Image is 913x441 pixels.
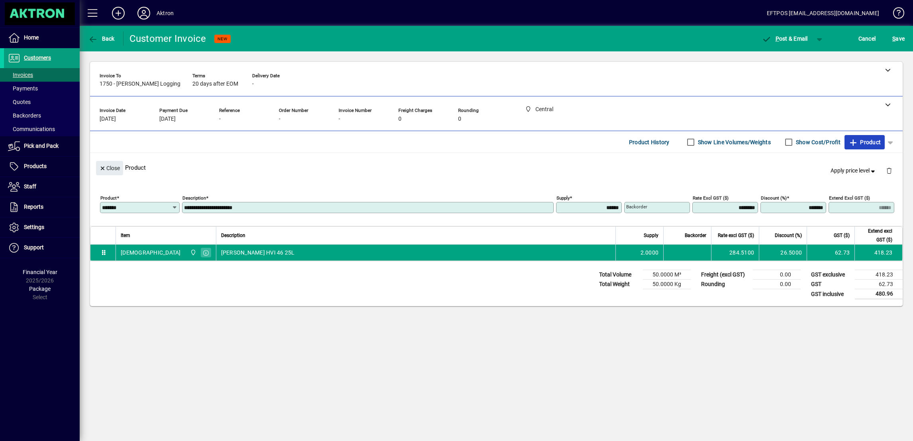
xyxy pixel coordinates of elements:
button: Close [96,161,123,175]
mat-label: Discount (%) [761,195,787,201]
span: Back [88,35,115,42]
div: [DEMOGRAPHIC_DATA] [121,249,181,257]
span: 1750 - [PERSON_NAME] Logging [100,81,180,87]
span: Home [24,34,39,41]
div: Aktron [157,7,174,20]
a: Reports [4,197,80,217]
td: 0.00 [753,270,801,280]
a: Invoices [4,68,80,82]
mat-label: Rate excl GST ($) [693,195,729,201]
div: Customer Invoice [129,32,206,45]
a: Knowledge Base [887,2,903,27]
a: Settings [4,218,80,237]
span: Communications [8,126,55,132]
button: Delete [880,161,899,180]
a: Backorders [4,109,80,122]
div: EFTPOS [EMAIL_ADDRESS][DOMAIN_NAME] [767,7,879,20]
td: 418.23 [855,270,903,280]
td: 50.0000 Kg [643,280,691,289]
span: Rate excl GST ($) [718,231,754,240]
span: - [279,116,280,122]
span: Products [24,163,47,169]
a: Communications [4,122,80,136]
td: Freight (excl GST) [697,270,753,280]
span: - [339,116,340,122]
td: GST [807,280,855,289]
span: 0 [458,116,461,122]
span: Apply price level [831,167,877,175]
button: Cancel [856,31,878,46]
label: Show Line Volumes/Weights [696,138,771,146]
span: - [219,116,221,122]
span: GST ($) [834,231,850,240]
button: Save [890,31,907,46]
a: Pick and Pack [4,136,80,156]
mat-label: Description [182,195,206,201]
span: Central [188,248,197,257]
span: 0 [398,116,402,122]
span: Pick and Pack [24,143,59,149]
span: Backorders [8,112,41,119]
span: Cancel [858,32,876,45]
app-page-header-button: Back [80,31,123,46]
span: 2.0000 [641,249,659,257]
mat-label: Extend excl GST ($) [829,195,870,201]
td: Rounding [697,280,753,289]
span: [DATE] [159,116,176,122]
mat-label: Supply [556,195,570,201]
span: Item [121,231,130,240]
button: Post & Email [758,31,812,46]
span: 20 days after EOM [192,81,238,87]
a: Quotes [4,95,80,109]
span: Extend excl GST ($) [860,227,892,244]
span: Product History [629,136,670,149]
span: P [776,35,779,42]
span: Backorder [685,231,706,240]
div: Product [90,153,903,182]
span: Product [848,136,881,149]
a: Products [4,157,80,176]
span: ost & Email [762,35,808,42]
span: [PERSON_NAME] HVI 46 25L [221,249,295,257]
button: Apply price level [827,164,880,178]
label: Show Cost/Profit [794,138,841,146]
td: Total Volume [595,270,643,280]
app-page-header-button: Close [94,164,125,171]
button: Profile [131,6,157,20]
td: 62.73 [807,245,854,261]
span: Reports [24,204,43,210]
span: Invoices [8,72,33,78]
a: Home [4,28,80,48]
td: 62.73 [855,280,903,289]
span: Customers [24,55,51,61]
td: 418.23 [854,245,902,261]
td: Total Weight [595,280,643,289]
td: 0.00 [753,280,801,289]
a: Staff [4,177,80,197]
span: Support [24,244,44,251]
span: [DATE] [100,116,116,122]
td: 26.5000 [759,245,807,261]
span: S [892,35,895,42]
td: 50.0000 M³ [643,270,691,280]
td: GST inclusive [807,289,855,299]
td: GST exclusive [807,270,855,280]
span: Payments [8,85,38,92]
button: Add [106,6,131,20]
a: Support [4,238,80,258]
span: Description [221,231,245,240]
mat-label: Backorder [626,204,647,210]
div: 284.5100 [716,249,754,257]
button: Product History [626,135,673,149]
span: Settings [24,224,44,230]
span: NEW [217,36,227,41]
span: Financial Year [23,269,57,275]
mat-label: Product [100,195,117,201]
span: ave [892,32,905,45]
app-page-header-button: Delete [880,167,899,174]
button: Product [844,135,885,149]
span: Package [29,286,51,292]
button: Back [86,31,117,46]
span: Discount (%) [775,231,802,240]
span: - [252,81,254,87]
